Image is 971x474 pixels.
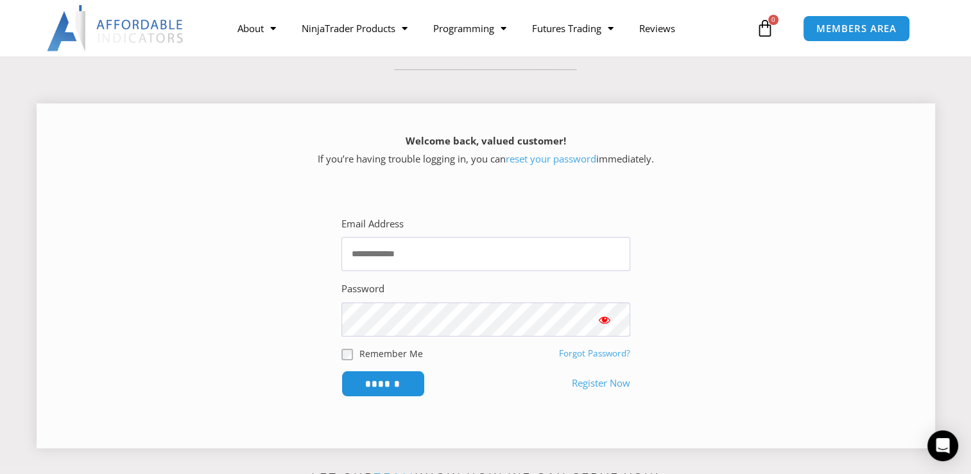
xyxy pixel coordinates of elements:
img: LogoAI | Affordable Indicators – NinjaTrader [47,5,185,51]
a: Programming [420,13,519,43]
button: Show password [579,303,630,337]
label: Remember Me [359,347,423,360]
label: Email Address [341,215,404,233]
a: reset your password [506,152,596,165]
div: Open Intercom Messenger [927,430,958,461]
label: Password [341,280,384,298]
a: Futures Trading [519,13,626,43]
a: Reviews [626,13,688,43]
a: Forgot Password? [559,347,630,359]
nav: Menu [225,13,753,43]
span: 0 [768,15,778,25]
p: If you’re having trouble logging in, you can immediately. [59,132,913,168]
strong: Welcome back, valued customer! [406,134,566,147]
a: Register Now [572,374,630,392]
a: About [225,13,289,43]
a: MEMBERS AREA [803,15,910,42]
a: NinjaTrader Products [289,13,420,43]
a: 0 [737,10,793,47]
span: MEMBERS AREA [816,24,897,33]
